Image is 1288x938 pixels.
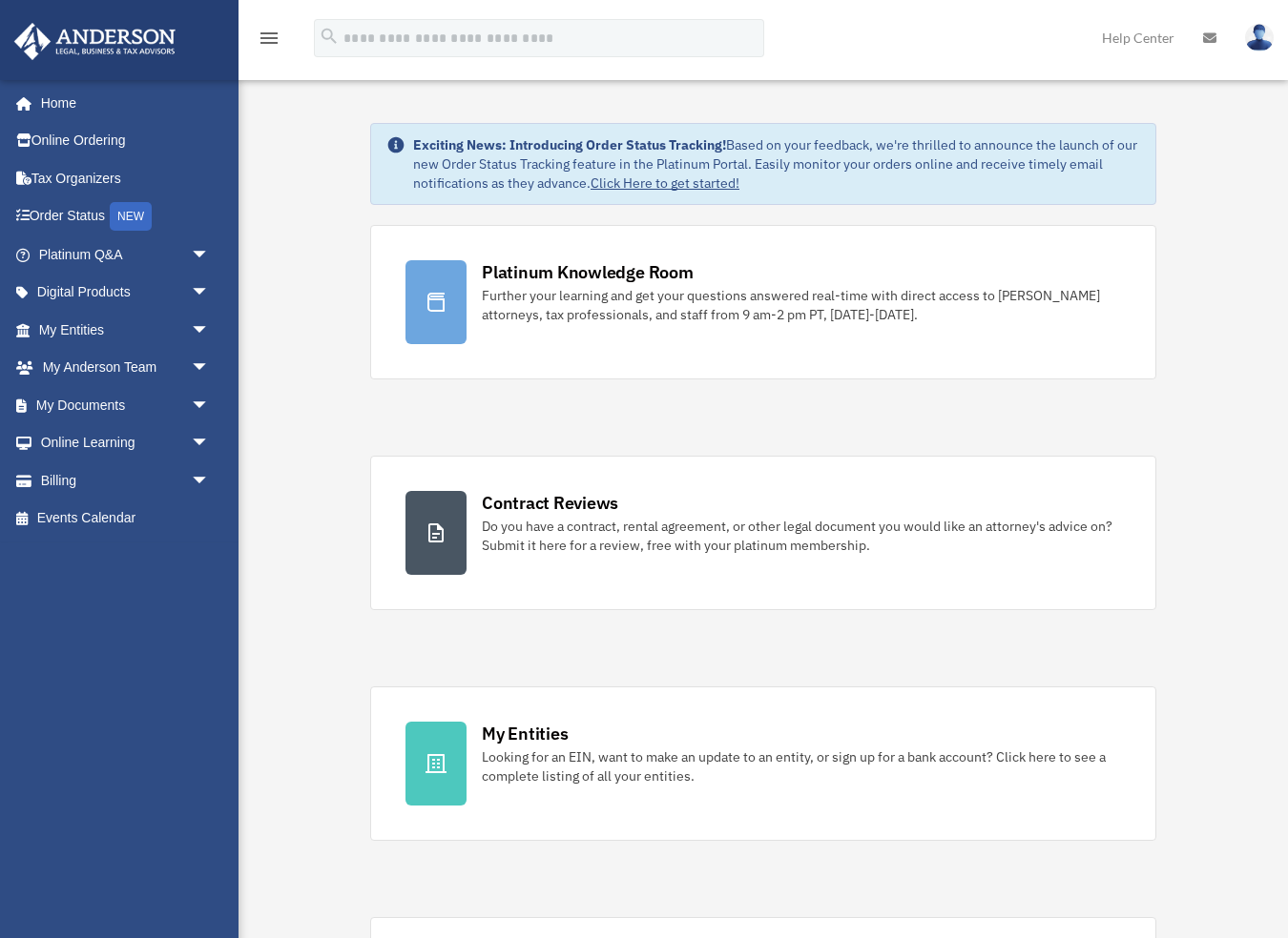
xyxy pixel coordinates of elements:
div: Further your learning and get your questions answered real-time with direct access to [PERSON_NAM... [482,286,1121,324]
a: Platinum Q&Aarrow_drop_down [13,235,239,274]
span: arrow_drop_down [191,349,229,388]
span: arrow_drop_down [191,386,229,425]
img: User Pic [1245,24,1274,51]
a: Events Calendar [13,500,239,538]
a: Contract Reviews Do you have a contract, rental agreement, or other legal document you would like... [370,456,1156,610]
i: menu [258,27,280,50]
span: arrow_drop_down [191,311,229,350]
a: Tax Organizers [13,159,239,197]
a: Click Here to get started! [591,174,739,192]
a: Home [13,84,229,122]
a: My Entities Looking for an EIN, want to make an update to an entity, or sign up for a bank accoun... [370,686,1156,841]
strong: Exciting News: Introducing Order Status Tracking! [413,136,726,153]
a: My Entitiesarrow_drop_down [13,311,239,349]
div: My Entities [482,722,568,745]
span: arrow_drop_down [191,424,229,463]
img: Anderson Advisors Platinum Portal [9,23,181,60]
a: Digital Productsarrow_drop_down [13,274,239,312]
div: Based on your feedback, we're thrilled to announce the launch of our new Order Status Tracking fe... [413,135,1140,193]
div: Platinum Knowledge Room [482,260,694,284]
div: NEW [110,202,152,231]
span: arrow_drop_down [191,461,229,500]
a: Order StatusNEW [13,197,239,236]
div: Do you have a contract, rental agreement, or other legal document you would like an attorney's ad... [482,517,1121,555]
a: My Anderson Teamarrow_drop_down [13,349,239,387]
div: Contract Reviews [482,491,618,515]
a: Online Ordering [13,122,239,160]
i: search [319,26,340,47]
a: menu [258,33,280,50]
a: My Documentsarrow_drop_down [13,386,239,424]
span: arrow_drop_down [191,274,229,313]
span: arrow_drop_down [191,235,229,275]
a: Online Learningarrow_drop_down [13,424,239,462]
a: Platinum Knowledge Room Further your learning and get your questions answered real-time with dire... [370,225,1156,379]
div: Looking for an EIN, want to make an update to an entity, or sign up for a bank account? Click her... [482,747,1121,785]
a: Billingarrow_drop_down [13,461,239,500]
